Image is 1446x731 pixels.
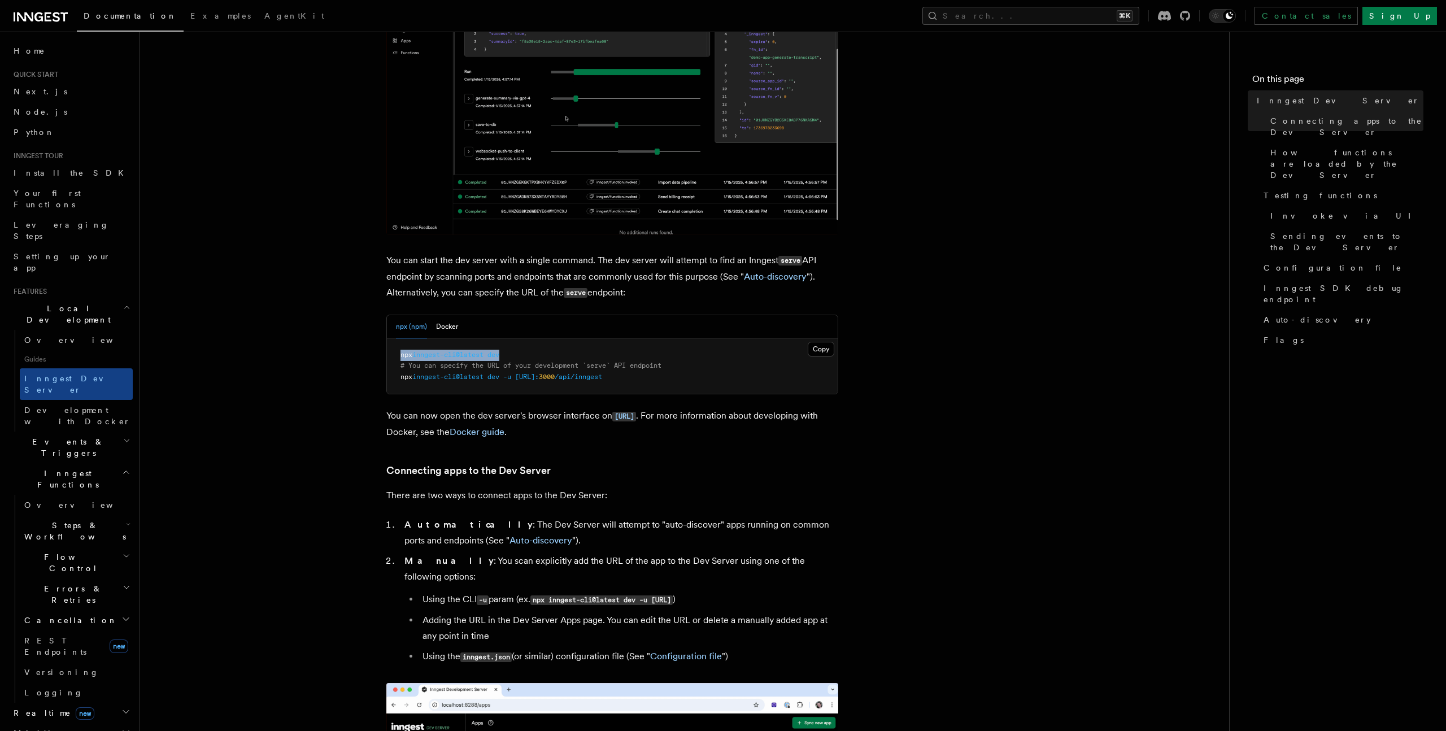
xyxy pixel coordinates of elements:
span: Flow Control [20,551,123,574]
span: Node.js [14,107,67,116]
a: Inngest Dev Server [1252,90,1423,111]
span: Versioning [24,668,99,677]
span: Quick start [9,70,58,79]
a: Next.js [9,81,133,102]
code: inngest.json [460,652,512,662]
span: Realtime [9,707,94,719]
a: Examples [184,3,258,31]
a: Docker guide [450,427,504,437]
a: Leveraging Steps [9,215,133,246]
a: Connecting apps to the Dev Server [386,463,551,478]
span: Flags [1264,334,1304,346]
button: Steps & Workflows [20,515,133,547]
a: Inngest Dev Server [20,368,133,400]
strong: Manually [404,555,494,566]
code: serve [564,288,587,298]
span: Errors & Retries [20,583,123,606]
span: Inngest Dev Server [24,374,121,394]
a: Sign Up [1362,7,1437,25]
span: Next.js [14,87,67,96]
a: Documentation [77,3,184,32]
span: Inngest tour [9,151,63,160]
a: Connecting apps to the Dev Server [1266,111,1423,142]
span: Your first Functions [14,189,81,209]
span: dev [487,351,499,359]
span: How functions are loaded by the Dev Server [1270,147,1423,181]
a: Overview [20,495,133,515]
a: Auto-discovery [509,535,572,546]
code: npx inngest-cli@latest dev -u [URL] [530,595,673,605]
a: Flags [1259,330,1423,350]
span: Auto-discovery [1264,314,1371,325]
a: Inngest SDK debug endpoint [1259,278,1423,310]
span: Events & Triggers [9,436,123,459]
span: Overview [24,501,141,510]
span: Steps & Workflows [20,520,126,542]
a: Install the SDK [9,163,133,183]
button: Errors & Retries [20,578,133,610]
span: Inngest Functions [9,468,122,490]
li: Using the CLI param (ex. ) [419,591,838,608]
a: Logging [20,682,133,703]
button: Cancellation [20,610,133,630]
span: Guides [20,350,133,368]
span: Home [14,45,45,56]
span: -u [503,373,511,381]
span: Features [9,287,47,296]
span: Testing functions [1264,190,1377,201]
span: Inngest SDK debug endpoint [1264,282,1423,305]
span: /api/inngest [555,373,602,381]
span: Python [14,128,55,137]
span: Configuration file [1264,262,1402,273]
a: Setting up your app [9,246,133,278]
a: Invoke via UI [1266,206,1423,226]
span: Overview [24,336,141,345]
span: Leveraging Steps [14,220,109,241]
span: [URL]: [515,373,539,381]
p: There are two ways to connect apps to the Dev Server: [386,488,838,503]
a: Node.js [9,102,133,122]
span: Connecting apps to the Dev Server [1270,115,1423,138]
button: Inngest Functions [9,463,133,495]
span: Cancellation [20,615,117,626]
span: Sending events to the Dev Server [1270,230,1423,253]
span: Setting up your app [14,252,111,272]
a: Configuration file [1259,258,1423,278]
span: Development with Docker [24,406,130,426]
button: Realtimenew [9,703,133,723]
li: Using the (or similar) configuration file (See " ") [419,649,838,665]
span: Inngest Dev Server [1257,95,1419,106]
button: Docker [436,315,458,338]
a: Development with Docker [20,400,133,432]
span: Examples [190,11,251,20]
span: npx [400,351,412,359]
span: Install the SDK [14,168,130,177]
p: You can now open the dev server's browser interface on . For more information about developing wi... [386,408,838,440]
a: Home [9,41,133,61]
code: [URL] [612,412,636,421]
strong: Automatically [404,519,533,530]
a: Python [9,122,133,142]
a: Auto-discovery [744,271,807,282]
button: Copy [808,342,834,356]
span: # You can specify the URL of your development `serve` API endpoint [400,362,661,369]
a: Configuration file [650,651,722,662]
span: new [110,639,128,653]
button: Events & Triggers [9,432,133,463]
a: [URL] [612,410,636,421]
span: 3000 [539,373,555,381]
button: Search...⌘K [922,7,1139,25]
p: You can start the dev server with a single command. The dev server will attempt to find an Innges... [386,253,838,301]
span: Invoke via UI [1270,210,1421,221]
a: Sending events to the Dev Server [1266,226,1423,258]
kbd: ⌘K [1117,10,1133,21]
button: Flow Control [20,547,133,578]
button: Local Development [9,298,133,330]
span: AgentKit [264,11,324,20]
span: npx [400,373,412,381]
code: -u [477,595,489,605]
a: Overview [20,330,133,350]
button: Toggle dark mode [1209,9,1236,23]
span: inngest-cli@latest [412,373,484,381]
span: REST Endpoints [24,636,86,656]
